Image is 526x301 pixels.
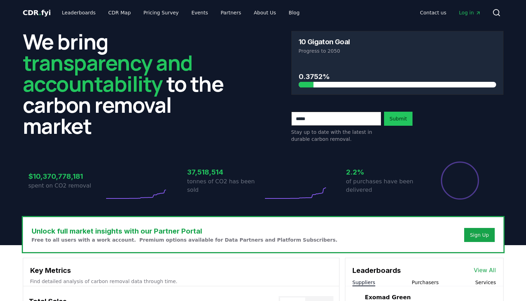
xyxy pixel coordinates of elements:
[352,279,375,286] button: Suppliers
[299,38,350,45] h3: 10 Gigaton Goal
[459,9,481,16] span: Log in
[56,6,101,19] a: Leaderboards
[474,266,496,275] a: View All
[475,279,496,286] button: Services
[346,177,422,194] p: of purchases have been delivered
[470,231,489,238] a: Sign Up
[103,6,136,19] a: CDR Map
[28,182,104,190] p: spent on CO2 removal
[464,228,494,242] button: Sign Up
[299,71,496,82] h3: 0.3752%
[414,6,486,19] nav: Main
[28,171,104,182] h3: $10,370,778,181
[39,8,41,17] span: .
[440,161,480,200] div: Percentage of sales delivered
[187,167,263,177] h3: 37,518,514
[299,47,496,54] p: Progress to 2050
[138,6,184,19] a: Pricing Survey
[414,6,452,19] a: Contact us
[23,48,193,98] span: transparency and accountability
[186,6,214,19] a: Events
[215,6,247,19] a: Partners
[30,265,332,276] h3: Key Metrics
[384,112,413,126] button: Submit
[346,167,422,177] h3: 2.2%
[23,31,235,136] h2: We bring to the carbon removal market
[32,226,338,236] h3: Unlock full market insights with our Partner Portal
[248,6,281,19] a: About Us
[412,279,439,286] button: Purchasers
[30,278,332,285] p: Find detailed analysis of carbon removal data through time.
[56,6,305,19] nav: Main
[32,236,338,243] p: Free to all users with a work account. Premium options available for Data Partners and Platform S...
[23,8,51,17] span: CDR fyi
[352,265,401,276] h3: Leaderboards
[187,177,263,194] p: tonnes of CO2 has been sold
[453,6,486,19] a: Log in
[283,6,305,19] a: Blog
[23,8,51,18] a: CDR.fyi
[291,129,381,143] p: Stay up to date with the latest in durable carbon removal.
